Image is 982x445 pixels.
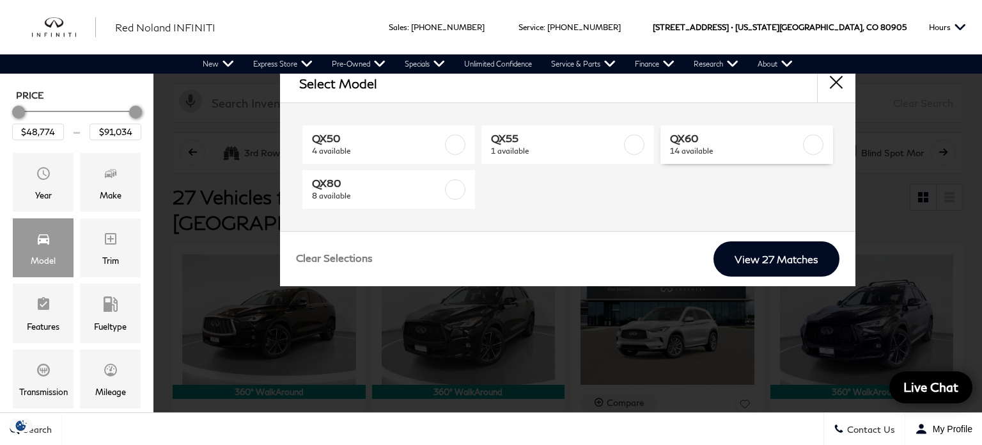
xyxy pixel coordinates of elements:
a: Red Noland INFINITI [115,20,215,35]
a: New [193,54,244,74]
span: Model [36,228,51,254]
span: QX50 [312,132,442,145]
a: Research [684,54,748,74]
section: Click to Open Cookie Consent Modal [6,419,36,432]
div: Features [27,320,59,334]
a: QX808 available [302,170,475,209]
span: Make [103,163,118,188]
div: FeaturesFeatures [13,284,74,343]
div: FueltypeFueltype [80,284,141,343]
span: QX80 [312,177,442,190]
input: Minimum [12,124,64,140]
span: Trim [103,228,118,254]
a: Service & Parts [542,54,625,74]
a: QX504 available [302,125,475,164]
span: : [543,22,545,32]
a: Finance [625,54,684,74]
span: Features [36,293,51,319]
nav: Main Navigation [193,54,802,74]
button: close [817,64,855,102]
div: Trim [102,254,119,268]
span: Search [20,424,52,435]
div: TrimTrim [80,218,141,277]
div: MakeMake [80,153,141,212]
h5: Price [16,90,137,101]
img: INFINITI [32,17,96,38]
span: Year [36,163,51,188]
a: infiniti [32,17,96,38]
a: [PHONE_NUMBER] [547,22,621,32]
span: 8 available [312,190,442,202]
span: My Profile [928,424,972,434]
div: Year [35,188,52,202]
span: 4 available [312,145,442,158]
a: [STREET_ADDRESS] • [US_STATE][GEOGRAPHIC_DATA], CO 80905 [653,22,907,32]
span: QX60 [670,132,800,145]
a: Live Chat [889,371,972,403]
span: Fueltype [103,293,118,319]
a: Express Store [244,54,322,74]
span: Mileage [103,359,118,385]
div: Make [100,188,121,202]
span: Contact Us [844,424,895,435]
a: Specials [395,54,455,74]
span: Live Chat [897,379,965,395]
img: Opt-Out Icon [6,419,36,432]
span: Red Noland INFINITI [115,21,215,33]
span: 14 available [670,145,800,158]
div: Model [31,254,56,268]
span: Sales [389,22,407,32]
span: : [407,22,409,32]
a: [PHONE_NUMBER] [411,22,485,32]
div: MileageMileage [80,350,141,409]
a: Clear Selections [296,252,373,267]
a: Unlimited Confidence [455,54,542,74]
span: Transmission [36,359,51,385]
div: Minimum Price [12,106,25,118]
div: ModelModel [13,218,74,277]
h2: Select Model [299,76,377,90]
div: Mileage [95,385,126,399]
div: Fueltype [94,320,127,334]
div: Price [12,101,141,140]
span: Service [518,22,543,32]
a: View 27 Matches [713,241,839,277]
a: QX551 available [481,125,654,164]
span: QX55 [491,132,621,145]
span: 1 available [491,145,621,158]
input: Maximum [90,124,141,140]
div: Maximum Price [129,106,142,118]
a: About [748,54,802,74]
div: TransmissionTransmission [13,350,74,409]
div: Transmission [19,385,68,399]
div: YearYear [13,153,74,212]
button: Open user profile menu [905,413,982,445]
a: Pre-Owned [322,54,395,74]
a: QX6014 available [660,125,833,164]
